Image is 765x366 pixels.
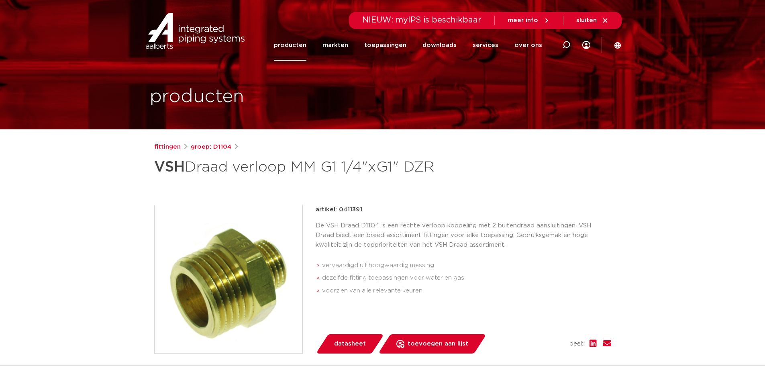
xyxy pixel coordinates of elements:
[274,30,542,61] nav: Menu
[316,205,362,215] p: artikel: 0411391
[154,142,181,152] a: fittingen
[569,339,583,349] span: deel:
[508,17,538,23] span: meer info
[408,337,468,350] span: toevoegen aan lijst
[422,30,457,61] a: downloads
[508,17,550,24] a: meer info
[322,284,611,297] li: voorzien van alle relevante keuren
[316,221,611,250] p: De VSH Draad D1104 is een rechte verloop koppeling met 2 buitendraad aansluitingen. VSH Draad bie...
[322,259,611,272] li: vervaardigd uit hoogwaardig messing
[322,30,348,61] a: markten
[576,17,609,24] a: sluiten
[514,30,542,61] a: over ons
[316,334,384,354] a: datasheet
[155,205,302,353] img: Product Image for VSH Draad verloop MM G1 1/4"xG1" DZR
[576,17,597,23] span: sluiten
[362,16,481,24] span: NIEUW: myIPS is beschikbaar
[322,272,611,284] li: dezelfde fitting toepassingen voor water en gas
[154,155,456,179] h1: Draad verloop MM G1 1/4"xG1" DZR
[334,337,366,350] span: datasheet
[154,160,185,174] strong: VSH
[364,30,406,61] a: toepassingen
[473,30,498,61] a: services
[191,142,231,152] a: groep: D1104
[274,30,306,61] a: producten
[150,84,244,110] h1: producten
